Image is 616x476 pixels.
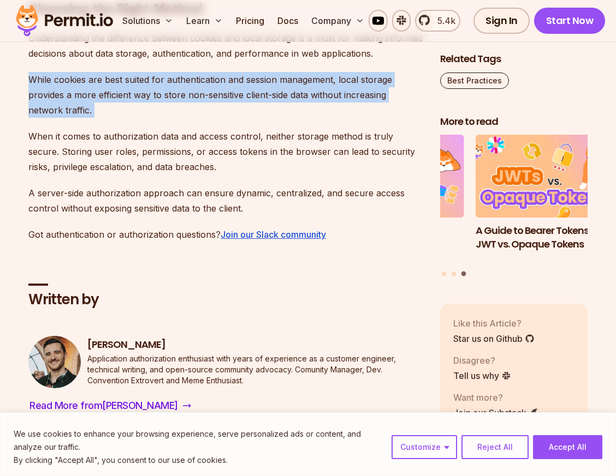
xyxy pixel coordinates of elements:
[87,338,423,352] h3: [PERSON_NAME]
[307,10,369,32] button: Company
[29,398,178,413] span: Read More from [PERSON_NAME]
[453,406,538,419] a: Join our Substack
[440,52,588,66] h2: Related Tags
[440,73,509,89] a: Best Practices
[232,10,269,32] a: Pricing
[28,72,423,118] p: While cookies are best suited for authentication and session management, local storage provides a...
[221,229,326,240] a: Join our Slack community
[14,427,383,454] p: We use cookies to enhance your browsing experience, serve personalized ads or content, and analyz...
[28,129,423,174] p: When it comes to authorization data and access control, neither storage method is truly secure. S...
[533,435,602,459] button: Accept All
[453,391,538,404] p: Want more?
[28,31,423,61] p: Understanding the difference between cookies and local storage is a must for making informed deci...
[440,115,588,129] h2: More to read
[118,10,177,32] button: Solutions
[453,369,511,382] a: Tell us why
[442,272,446,276] button: Go to slide 1
[453,354,511,367] p: Disagree?
[28,185,423,216] p: A server-side authorization approach can ensure dynamic, centralized, and secure access control w...
[28,290,423,310] h2: Written by
[453,332,535,345] a: Star us on Github
[453,317,535,330] p: Like this Article?
[11,2,118,39] img: Permit logo
[87,353,423,386] p: Application authorization enthusiast with years of experience as a customer engineer, technical w...
[431,14,455,27] span: 5.4k
[461,435,529,459] button: Reject All
[28,227,423,242] p: Got authentication or authorization questions?
[14,454,383,467] p: By clicking "Accept All", you consent to our use of cookies.
[28,397,192,414] a: Read More from[PERSON_NAME]
[392,435,457,459] button: Customize
[473,8,530,34] a: Sign In
[28,336,81,388] img: Daniel Bass
[317,135,464,265] li: 2 of 3
[452,272,456,276] button: Go to slide 2
[182,10,227,32] button: Learn
[461,272,466,276] button: Go to slide 3
[317,224,464,264] h3: Policy-Based Access Control (PBAC) Isn’t as Great as You Think
[534,8,606,34] a: Start Now
[273,10,303,32] a: Docs
[415,10,460,32] a: 5.4k
[317,135,464,218] img: Policy-Based Access Control (PBAC) Isn’t as Great as You Think
[440,135,588,278] div: Posts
